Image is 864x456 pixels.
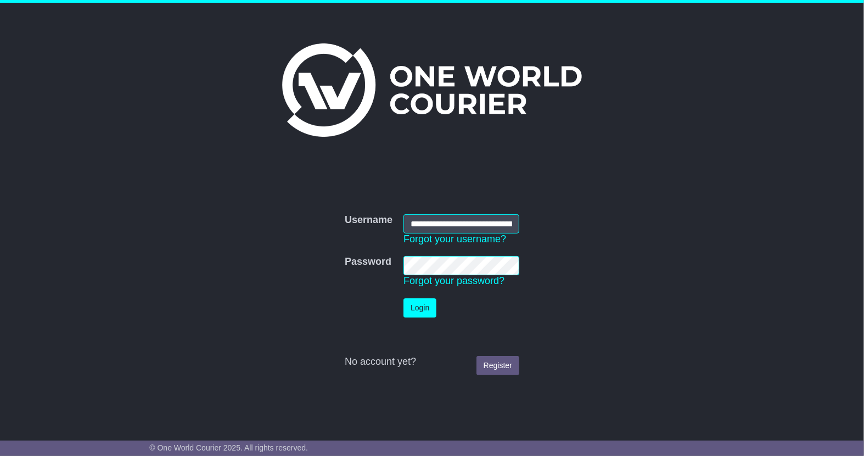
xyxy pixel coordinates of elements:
label: Password [345,256,391,268]
button: Login [403,298,436,318]
label: Username [345,214,392,226]
a: Forgot your username? [403,233,506,244]
a: Forgot your password? [403,275,504,286]
div: No account yet? [345,356,519,368]
a: Register [476,356,519,375]
img: One World [282,43,582,137]
span: © One World Courier 2025. All rights reserved. [149,443,308,452]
